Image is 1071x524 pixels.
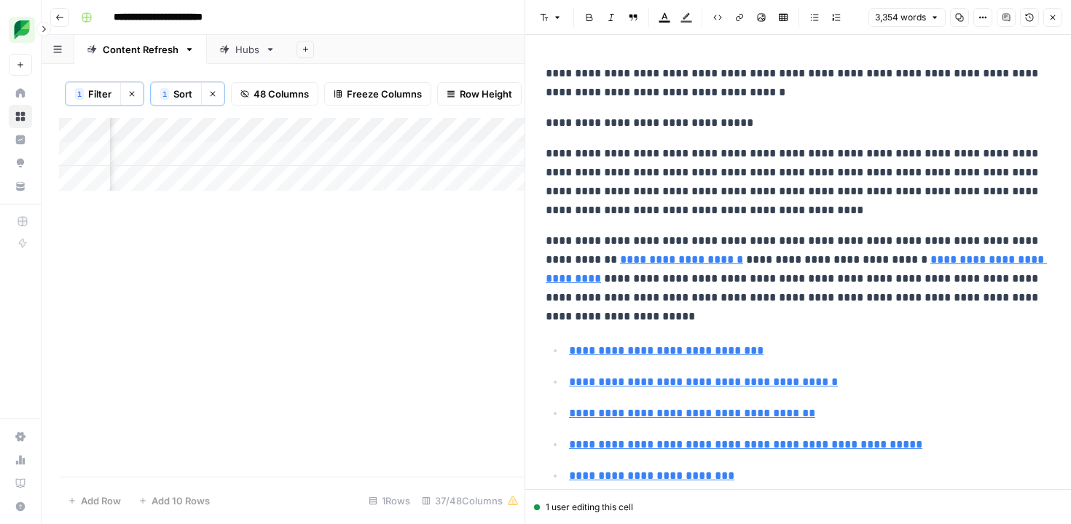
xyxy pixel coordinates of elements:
div: 1 user editing this cell [534,501,1062,514]
span: Filter [88,87,111,101]
button: 1Filter [66,82,120,106]
a: Home [9,82,32,105]
button: Add 10 Rows [130,489,219,512]
span: Add 10 Rows [152,493,210,508]
span: Add Row [81,493,121,508]
a: Insights [9,128,32,151]
span: 1 [77,88,82,100]
div: Hubs [235,42,259,57]
a: Opportunities [9,151,32,175]
button: Workspace: SproutSocial [9,12,32,48]
a: Content Refresh [74,35,207,64]
a: Settings [9,425,32,448]
div: 1 [75,88,84,100]
button: Row Height [437,82,522,106]
span: Freeze Columns [347,87,422,101]
div: 1 [160,88,169,100]
button: 1Sort [151,82,201,106]
a: Usage [9,448,32,472]
span: 3,354 words [875,11,926,24]
div: 37/48 Columns [416,489,525,512]
span: Sort [173,87,192,101]
a: Hubs [207,35,288,64]
button: 48 Columns [231,82,318,106]
span: 48 Columns [254,87,309,101]
div: Content Refresh [103,42,178,57]
a: Browse [9,105,32,128]
button: Help + Support [9,495,32,518]
span: Row Height [460,87,512,101]
img: SproutSocial Logo [9,17,35,43]
button: Add Row [59,489,130,512]
span: 1 [162,88,167,100]
a: Your Data [9,175,32,198]
button: 3,354 words [868,8,946,27]
button: Freeze Columns [324,82,431,106]
div: 1 Rows [363,489,416,512]
a: Learning Hub [9,472,32,495]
